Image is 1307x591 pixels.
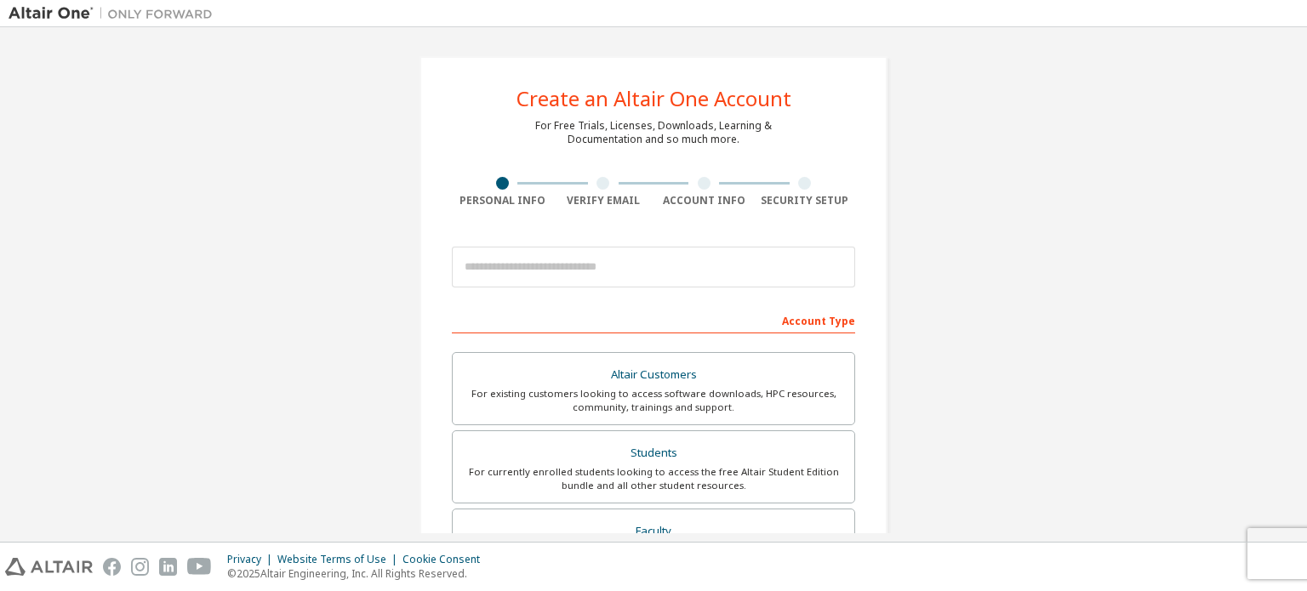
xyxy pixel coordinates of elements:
[463,387,844,414] div: For existing customers looking to access software downloads, HPC resources, community, trainings ...
[277,553,402,566] div: Website Terms of Use
[227,566,490,581] p: © 2025 Altair Engineering, Inc. All Rights Reserved.
[463,363,844,387] div: Altair Customers
[5,558,93,576] img: altair_logo.svg
[9,5,221,22] img: Altair One
[535,119,772,146] div: For Free Trials, Licenses, Downloads, Learning & Documentation and so much more.
[553,194,654,207] div: Verify Email
[463,520,844,543] div: Faculty
[187,558,212,576] img: youtube.svg
[463,465,844,492] div: For currently enrolled students looking to access the free Altair Student Edition bundle and all ...
[159,558,177,576] img: linkedin.svg
[227,553,277,566] div: Privacy
[402,553,490,566] div: Cookie Consent
[463,441,844,465] div: Students
[103,558,121,576] img: facebook.svg
[517,88,791,109] div: Create an Altair One Account
[653,194,755,207] div: Account Info
[755,194,856,207] div: Security Setup
[452,306,855,333] div: Account Type
[452,194,553,207] div: Personal Info
[131,558,149,576] img: instagram.svg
